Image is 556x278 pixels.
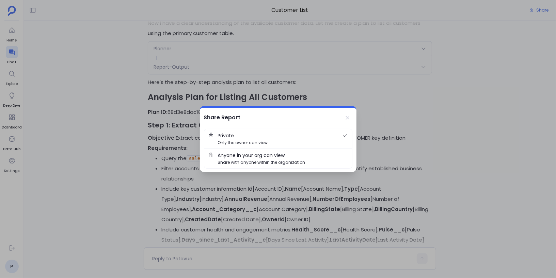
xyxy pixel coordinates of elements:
span: Anyone in your org can view [218,152,285,159]
span: Private [218,132,234,139]
h2: Share Report [204,113,241,122]
button: Anyone in your org can viewShare with anyone within the organization [204,149,352,168]
span: Share with anyone within the organization [218,159,305,166]
span: Only the owner can view [218,139,268,146]
button: PrivateOnly the owner can view [204,129,352,149]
